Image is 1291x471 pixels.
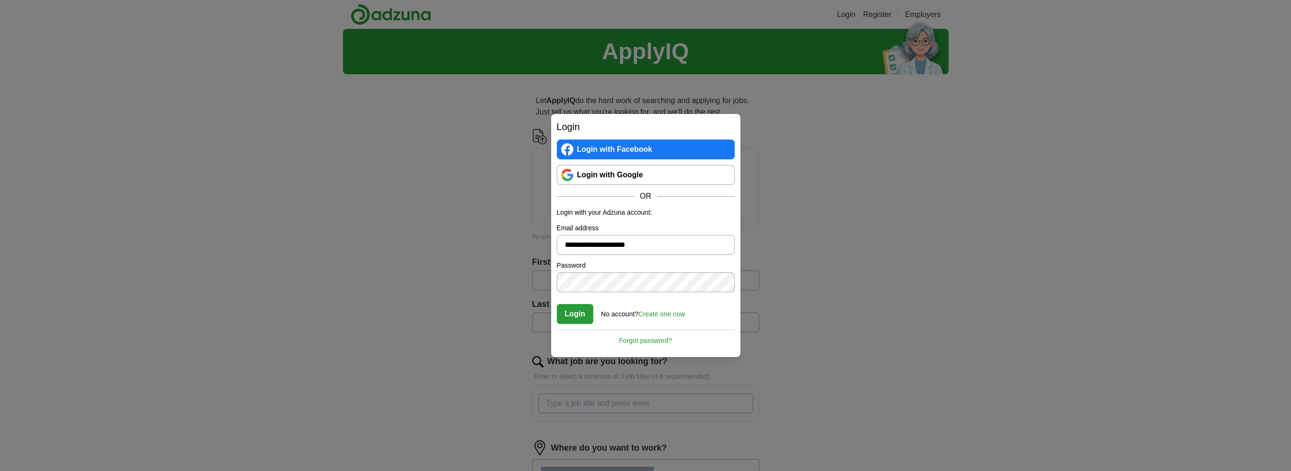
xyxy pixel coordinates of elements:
[638,310,685,318] a: Create one now
[557,120,735,134] h2: Login
[557,140,735,159] a: Login with Facebook
[557,223,735,233] label: Email address
[634,191,657,202] span: OR
[557,165,735,185] a: Login with Google
[557,330,735,346] a: Forgot password?
[557,208,735,218] p: Login with your Adzuna account:
[557,304,594,324] button: Login
[557,261,735,270] label: Password
[601,304,685,319] div: No account?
